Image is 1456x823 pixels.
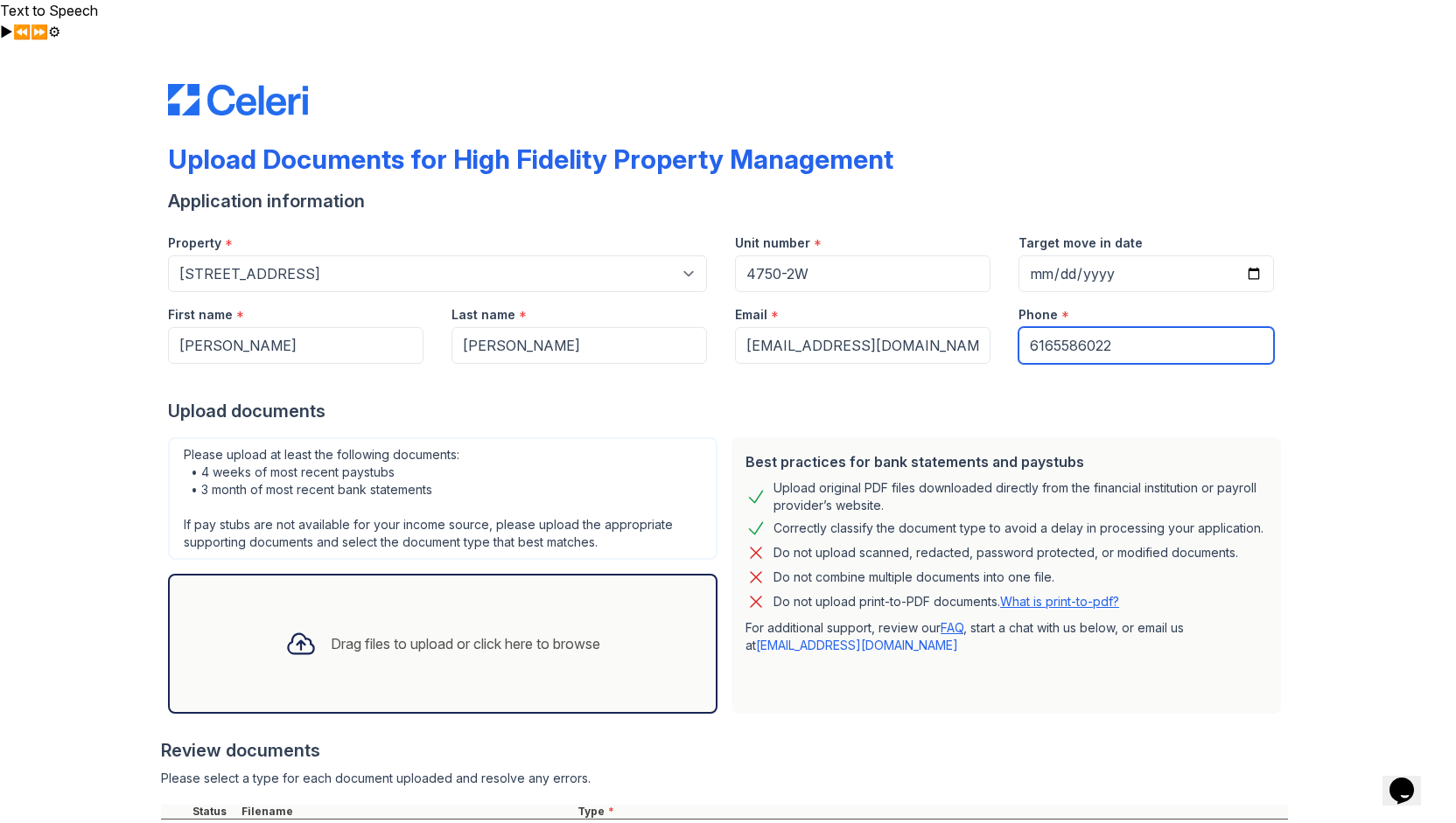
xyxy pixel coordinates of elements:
[161,738,1288,763] div: Review documents
[48,21,60,42] button: Settings
[773,518,1263,539] div: Correctly classify the document type to avoid a delay in processing your application.
[161,770,1288,787] div: Please select a type for each document uploaded and resolve any errors.
[168,189,1288,213] div: Application information
[735,234,810,252] label: Unit number
[773,542,1238,563] div: Do not upload scanned, redacted, password protected, or modified documents.
[773,479,1267,514] div: Upload original PDF files downloaded directly from the financial institution or payroll provider’...
[13,21,31,42] button: Previous
[168,399,1288,423] div: Upload documents
[168,143,893,175] div: Upload Documents for High Fidelity Property Management
[168,84,308,115] img: CE_Logo_Blue-a8612792a0a2168367f1c8372b55b34899dd931a85d93a1a3d3e32e68fde9ad4.png
[773,593,1119,610] p: Do not upload print-to-PDF documents.
[756,638,958,652] a: [EMAIL_ADDRESS][DOMAIN_NAME]
[735,306,767,324] label: Email
[745,451,1267,472] div: Best practices for bank statements and paystubs
[773,567,1054,588] div: Do not combine multiple documents into one file.
[1382,753,1438,806] iframe: chat widget
[1018,234,1143,252] label: Target move in date
[451,306,515,324] label: Last name
[745,619,1267,654] p: For additional support, review our , start a chat with us below, or email us at
[168,306,233,324] label: First name
[189,805,238,819] div: Status
[941,620,963,635] a: FAQ
[168,437,717,560] div: Please upload at least the following documents: • 4 weeks of most recent paystubs • 3 month of mo...
[1018,306,1058,324] label: Phone
[574,805,1288,819] div: Type
[331,633,600,654] div: Drag files to upload or click here to browse
[1000,594,1119,609] a: What is print-to-pdf?
[238,805,574,819] div: Filename
[168,234,221,252] label: Property
[31,21,48,42] button: Forward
